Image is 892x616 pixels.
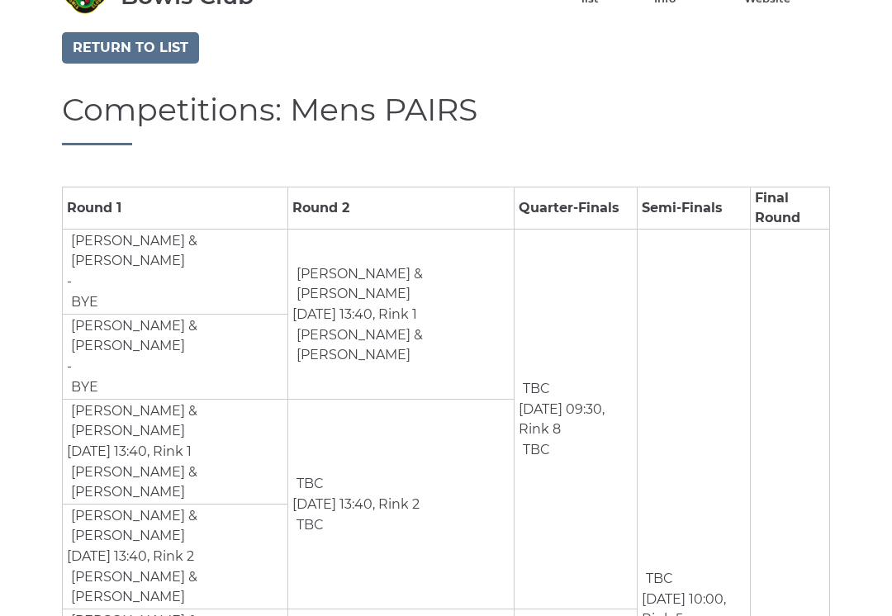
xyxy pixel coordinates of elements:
[519,440,551,462] td: TBC
[642,569,674,590] td: TBC
[637,188,750,230] td: Semi-Finals
[292,325,507,367] td: [PERSON_NAME] & [PERSON_NAME]
[292,515,325,537] td: TBC
[288,230,514,400] td: [DATE] 13:40, Rink 1
[67,401,282,443] td: [PERSON_NAME] & [PERSON_NAME]
[67,506,282,547] td: [PERSON_NAME] & [PERSON_NAME]
[67,231,282,272] td: [PERSON_NAME] & [PERSON_NAME]
[63,188,288,230] td: Round 1
[62,33,199,64] a: Return to list
[67,567,282,609] td: [PERSON_NAME] & [PERSON_NAME]
[62,93,830,147] h1: Competitions: Mens PAIRS
[63,400,288,505] td: [DATE] 13:40, Rink 1
[63,315,288,400] td: -
[67,316,282,358] td: [PERSON_NAME] & [PERSON_NAME]
[750,188,829,230] td: Final Round
[288,400,514,610] td: [DATE] 13:40, Rink 2
[514,230,637,610] td: [DATE] 09:30, Rink 8
[288,188,514,230] td: Round 2
[67,292,99,314] td: BYE
[63,505,288,610] td: [DATE] 13:40, Rink 2
[67,462,282,504] td: [PERSON_NAME] & [PERSON_NAME]
[514,188,637,230] td: Quarter-Finals
[63,230,288,315] td: -
[67,377,99,399] td: BYE
[519,379,551,400] td: TBC
[292,264,507,306] td: [PERSON_NAME] & [PERSON_NAME]
[292,474,325,495] td: TBC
